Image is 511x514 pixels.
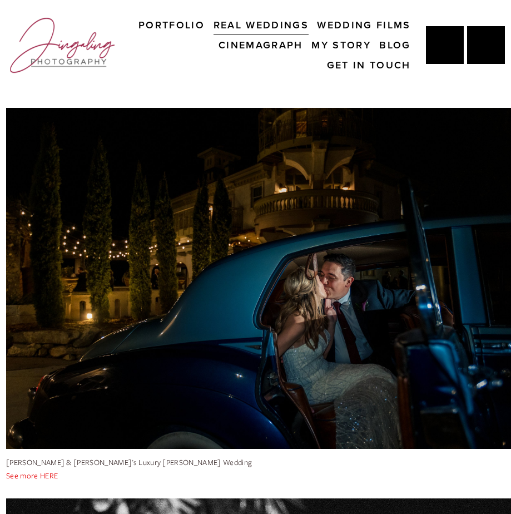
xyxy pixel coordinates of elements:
[219,36,303,56] a: Cinemagraph
[426,26,464,64] a: Jing Yang
[327,55,411,75] a: Get In Touch
[311,36,371,56] a: My Story
[467,26,505,64] a: Instagram
[379,36,410,56] a: Blog
[6,13,118,78] img: Jingaling Photography
[138,16,205,36] a: Portfolio
[317,16,410,36] a: Wedding Films
[214,16,309,36] a: Real Weddings
[6,471,58,481] a: See more HERE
